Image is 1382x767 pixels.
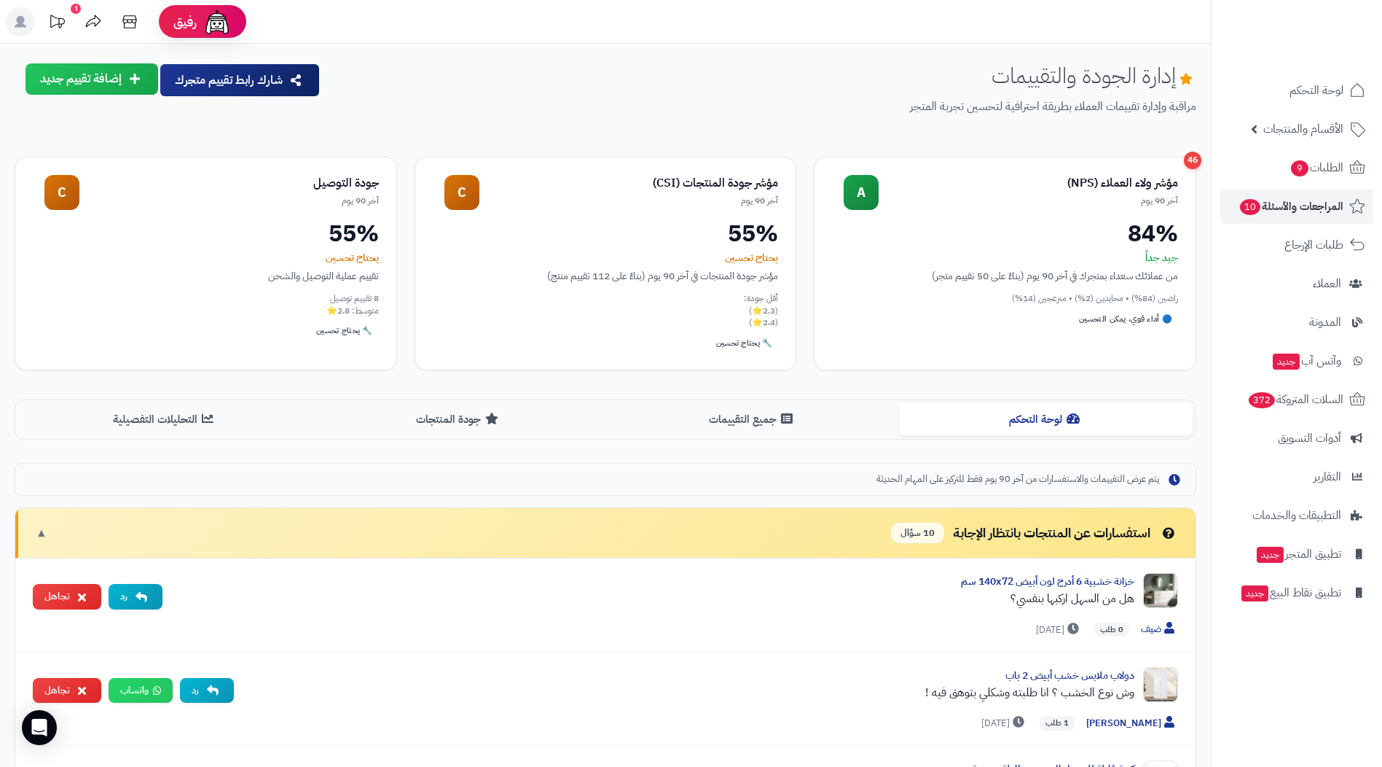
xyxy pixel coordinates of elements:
[879,175,1178,192] div: مؤشر ولاء العملاء (NPS)
[1278,428,1341,448] span: أدوات التسويق
[1313,273,1341,294] span: العملاء
[33,678,101,704] button: تجاهل
[1283,41,1368,71] img: logo-2.png
[1247,389,1343,410] span: السلات المتروكة
[1220,575,1373,610] a: تطبيق نقاط البيعجديد
[79,175,379,192] div: جودة التوصيل
[605,403,899,436] button: جميع التقييمات
[310,322,378,340] div: 🔧 يحتاج تحسين
[981,716,1028,731] span: [DATE]
[479,175,779,192] div: مؤشر جودة المنتجات (CSI)
[22,710,57,745] div: Open Intercom Messenger
[1271,351,1341,371] span: وآتس آب
[1220,266,1373,301] a: العملاء
[992,63,1196,87] h1: إدارة الجودة والتقييمات
[1314,467,1341,487] span: التقارير
[1289,80,1343,101] span: لوحة التحكم
[160,64,319,96] button: شارك رابط تقييم متجرك
[36,525,47,542] span: ▼
[832,268,1178,284] div: من عملائك سعداء بمتجرك في آخر 90 يوم (بناءً على 50 تقييم متجر)
[1257,547,1284,563] span: جديد
[1184,152,1201,169] div: 46
[1086,716,1178,731] span: [PERSON_NAME]
[33,251,379,265] div: يحتاج تحسين
[1036,623,1083,637] span: [DATE]
[1220,305,1373,340] a: المدونة
[876,472,1159,486] span: يتم عرض التقييمات والاستفسارات من آخر 90 يوم فقط للتركيز على المهام الحديثة
[33,222,379,245] div: 55%
[18,403,312,436] button: التحليلات التفصيلية
[1252,505,1341,526] span: التطبيقات والخدمات
[479,195,779,207] div: آخر 90 يوم
[1220,537,1373,572] a: تطبيق المتجرجديد
[39,7,75,40] a: تحديثات المنصة
[332,98,1196,115] p: مراقبة وإدارة تقييمات العملاء بطريقة احترافية لتحسين تجربة المتجر
[433,251,779,265] div: يحتاج تحسين
[1220,150,1373,185] a: الطلبات9
[844,175,879,210] div: A
[891,523,1178,544] div: استفسارات عن المنتجات بانتظار الإجابة
[879,195,1178,207] div: آخر 90 يوم
[1073,311,1178,328] div: 🔵 أداء قوي، يمكن التحسين
[832,222,1178,245] div: 84%
[1220,421,1373,456] a: أدوات التسويق
[1284,235,1343,255] span: طلبات الإرجاع
[1220,343,1373,378] a: وآتس آبجديد
[1291,160,1308,176] span: 9
[33,268,379,284] div: تقييم عملية التوصيل والشحن
[1249,392,1275,408] span: 372
[832,251,1178,265] div: جيد جداً
[1220,459,1373,494] a: التقارير
[203,7,232,36] img: ai-face.png
[1143,573,1178,608] img: Product
[180,678,234,704] button: رد
[1220,73,1373,108] a: لوحة التحكم
[891,523,944,544] span: 10 سؤال
[1238,196,1343,217] span: المراجعات والأسئلة
[312,403,605,436] button: جودة المنتجات
[1094,623,1129,637] span: 0 طلب
[1273,354,1300,370] span: جديد
[1220,189,1373,224] a: المراجعات والأسئلة10
[433,292,779,329] div: أقل جودة: (2.3⭐) (2.4⭐)
[79,195,379,207] div: آخر 90 يوم
[25,63,158,95] button: إضافة تقييم جديد
[33,584,101,610] button: تجاهل
[1241,585,1268,601] span: جديد
[1141,622,1178,637] span: ضيف
[899,403,1193,436] button: لوحة التحكم
[109,678,173,704] a: واتساب
[44,175,79,210] div: C
[710,335,778,352] div: 🔧 يحتاج تحسين
[961,574,1134,589] a: خزانة خشبية 6 أدرج لون أبيض 140x72 سم
[1005,668,1134,683] a: دولاب ملابس خشب أبيض 2 باب
[832,292,1178,305] div: راضين (84%) • محايدين (2%) • منزعجين (14%)
[173,13,197,31] span: رفيق
[444,175,479,210] div: C
[1040,716,1075,731] span: 1 طلب
[71,4,81,14] div: 1
[1240,199,1260,215] span: 10
[433,222,779,245] div: 55%
[246,684,1134,701] div: وش نوع الخشب ؟ انا طلبته وشكلي بتوهق فيه !
[174,590,1134,607] div: هل من السهل اركبها بنفسي؟
[109,584,162,610] button: رد
[1263,119,1343,139] span: الأقسام والمنتجات
[33,292,379,317] div: 8 تقييم توصيل متوسط: 2.8⭐
[1309,312,1341,332] span: المدونة
[1255,544,1341,564] span: تطبيق المتجر
[433,268,779,284] div: مؤشر جودة المنتجات في آخر 90 يوم (بناءً على 112 تقييم منتج)
[1143,667,1178,702] img: Product
[1220,382,1373,417] a: السلات المتروكة372
[1240,583,1341,603] span: تطبيق نقاط البيع
[1220,227,1373,262] a: طلبات الإرجاع
[1289,157,1343,178] span: الطلبات
[1220,498,1373,533] a: التطبيقات والخدمات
